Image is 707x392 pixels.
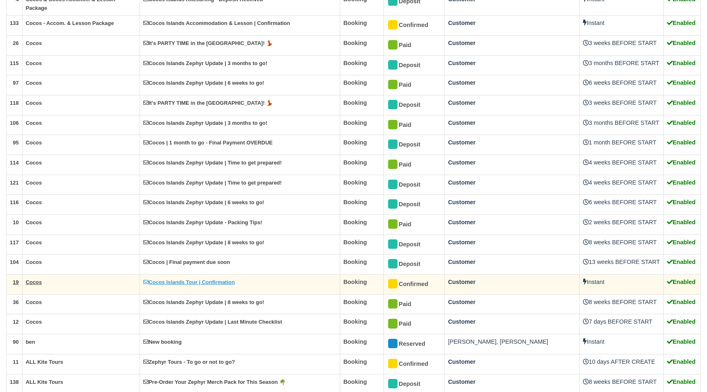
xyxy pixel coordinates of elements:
td: 6 weeks BEFORE START [580,75,664,95]
strong: Booking [343,279,367,285]
a: Cocos [26,299,42,305]
strong: Booking [343,259,367,265]
strong: Enabled [667,299,696,305]
a: Cocos - Accom. & Lesson Package [26,20,114,26]
a: Cocos Islands Accommodation & Lesson | Confirmation [143,20,290,26]
td: 8 weeks BEFORE START [580,234,664,255]
strong: Booking [343,40,367,46]
a: 106 [10,120,19,126]
strong: Customer [448,318,475,325]
a: 11 [13,359,18,365]
div: Confirmed [387,278,434,291]
strong: Customer [448,20,475,26]
strong: Customer [448,60,475,66]
strong: Customer [448,40,475,46]
div: Paid [387,318,434,331]
strong: Customer [448,279,475,285]
td: 1 month BEFORE START [580,135,664,155]
strong: Customer [448,119,475,126]
div: Confirmed [387,19,434,32]
strong: Customer [448,99,475,106]
a: 26 [13,40,18,46]
div: Paid [387,119,434,132]
a: Cocos [26,180,42,186]
strong: Booking [343,338,367,345]
a: 117 [10,239,19,246]
td: [PERSON_NAME], [PERSON_NAME] [445,334,580,354]
div: Deposit [387,59,434,72]
td: 3 weeks BEFORE START [580,95,664,115]
strong: Booking [343,60,367,66]
strong: Booking [343,299,367,305]
strong: Enabled [667,219,696,225]
strong: Customer [448,139,475,146]
a: 121 [10,180,19,186]
div: Confirmed [387,358,434,371]
strong: Enabled [667,40,696,46]
a: Cocos [26,100,42,106]
a: 104 [10,259,19,265]
a: 118 [10,100,19,106]
strong: Enabled [667,199,696,205]
strong: Customer [448,239,475,246]
strong: Enabled [667,179,696,186]
td: 8 weeks BEFORE START [580,294,664,314]
div: Paid [387,79,434,92]
td: Instant [580,16,664,36]
a: Cocos [26,219,42,225]
a: 138 [10,379,19,385]
a: Cocos Islands Zephyr Update | Time to get prepared! [143,160,282,166]
a: 97 [13,80,18,86]
strong: Booking [343,318,367,325]
strong: Enabled [667,239,696,246]
strong: Enabled [667,99,696,106]
td: 3 weeks BEFORE START [580,35,664,55]
strong: Enabled [667,259,696,265]
a: Cocos [26,60,42,66]
strong: Booking [343,239,367,246]
a: Cocos [26,160,42,166]
div: Deposit [387,378,434,391]
a: 90 [13,339,18,345]
strong: Booking [343,199,367,205]
strong: Booking [343,159,367,166]
a: Cocos | 1 month to go - Final Payment OVERDUE [143,140,273,146]
a: Cocos Islands Zephyr Update | 6 weeks to go! [143,199,264,205]
a: Cocos [26,140,42,146]
strong: Customer [448,79,475,86]
td: 3 months BEFORE START [580,115,664,135]
a: Cocos [26,80,42,86]
a: Cocos [26,40,42,46]
strong: Booking [343,358,367,365]
a: ALL Kite Tours [26,379,63,385]
a: Cocos Islands Zephyr Update | 8 weeks to go! [143,299,264,305]
a: Cocos Islands Zephyr Update | 3 months to go! [143,120,267,126]
a: ALL Kite Tours [26,359,63,365]
a: 114 [10,160,19,166]
a: Cocos | Final payment due soon [143,259,230,265]
td: 6 weeks BEFORE START [580,195,664,215]
a: It's PARTY TIME in the [GEOGRAPHIC_DATA]! 💃 [143,40,273,46]
strong: Booking [343,378,367,385]
strong: Customer [448,199,475,205]
strong: Enabled [667,119,696,126]
strong: Booking [343,119,367,126]
td: 3 months BEFORE START [580,55,664,75]
a: 12 [13,319,18,325]
strong: Booking [343,219,367,225]
strong: Customer [448,378,475,385]
div: Deposit [387,99,434,112]
strong: Enabled [667,358,696,365]
a: ben [26,339,35,345]
a: Pre-Order Your Zephyr Merch Pack for This Season 🌴 [143,379,286,385]
strong: Customer [448,358,475,365]
a: Cocos Islands Zephyr Update | 3 months to go! [143,60,267,66]
a: 36 [13,299,18,305]
a: Cocos [26,239,42,246]
strong: Booking [343,139,367,146]
td: Instant [580,334,664,354]
a: Cocos Islands Zephyr Update - Packing Tips! [143,219,262,225]
td: 4 weeks BEFORE START [580,155,664,175]
div: Deposit [387,258,434,271]
strong: Customer [448,219,475,225]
